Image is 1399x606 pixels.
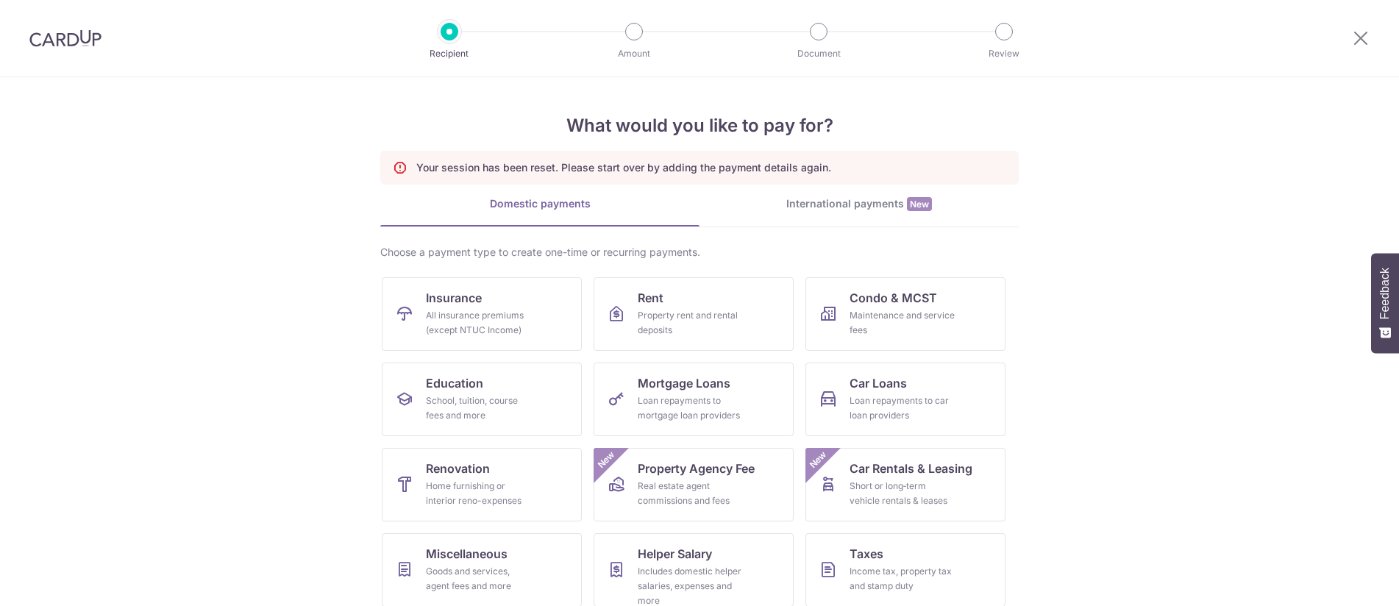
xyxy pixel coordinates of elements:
[806,448,830,472] span: New
[426,308,532,338] div: All insurance premiums (except NTUC Income)
[805,448,1005,521] a: Car Rentals & LeasingShort or long‑term vehicle rentals & leasesNew
[594,448,794,521] a: Property Agency FeeReal estate agent commissions and feesNew
[950,46,1058,61] p: Review
[426,564,532,593] div: Goods and services, agent fees and more
[638,460,755,477] span: Property Agency Fee
[850,289,937,307] span: Condo & MCST
[907,197,932,211] span: New
[850,374,907,392] span: Car Loans
[380,245,1019,260] div: Choose a payment type to create one-time or recurring payments.
[382,277,582,351] a: InsuranceAll insurance premiums (except NTUC Income)
[1371,253,1399,353] button: Feedback - Show survey
[1378,268,1392,319] span: Feedback
[805,277,1005,351] a: Condo & MCSTMaintenance and service fees
[416,160,831,175] p: Your session has been reset. Please start over by adding the payment details again.
[638,479,744,508] div: Real estate agent commissions and fees
[426,460,490,477] span: Renovation
[580,46,688,61] p: Amount
[380,196,699,211] div: Domestic payments
[382,448,582,521] a: RenovationHome furnishing or interior reno-expenses
[638,374,730,392] span: Mortgage Loans
[382,363,582,436] a: EducationSchool, tuition, course fees and more
[395,46,504,61] p: Recipient
[638,308,744,338] div: Property rent and rental deposits
[426,393,532,423] div: School, tuition, course fees and more
[850,545,883,563] span: Taxes
[850,564,955,593] div: Income tax, property tax and stamp duty
[638,393,744,423] div: Loan repayments to mortgage loan providers
[805,363,1005,436] a: Car LoansLoan repayments to car loan providers
[638,289,663,307] span: Rent
[29,29,102,47] img: CardUp
[594,363,794,436] a: Mortgage LoansLoan repayments to mortgage loan providers
[426,374,483,392] span: Education
[426,545,508,563] span: Miscellaneous
[850,308,955,338] div: Maintenance and service fees
[426,479,532,508] div: Home furnishing or interior reno-expenses
[594,448,619,472] span: New
[850,479,955,508] div: Short or long‑term vehicle rentals & leases
[699,196,1019,212] div: International payments
[850,393,955,423] div: Loan repayments to car loan providers
[594,277,794,351] a: RentProperty rent and rental deposits
[380,113,1019,139] h4: What would you like to pay for?
[426,289,482,307] span: Insurance
[850,460,972,477] span: Car Rentals & Leasing
[764,46,873,61] p: Document
[638,545,712,563] span: Helper Salary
